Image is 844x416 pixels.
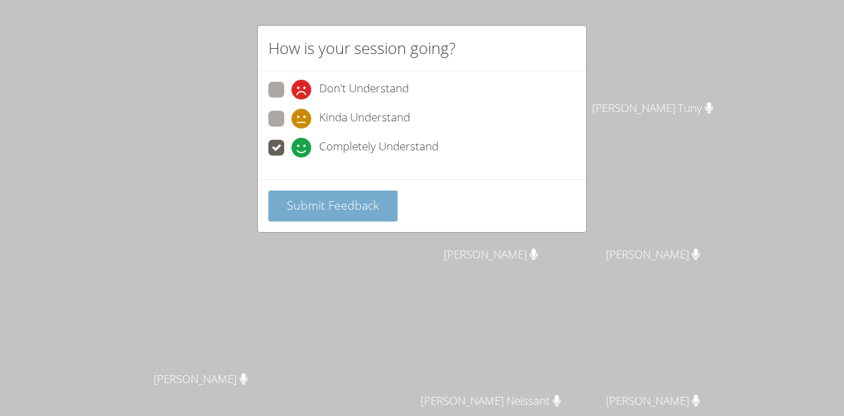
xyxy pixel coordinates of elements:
[319,138,438,158] span: Completely Understand
[268,191,398,222] button: Submit Feedback
[268,36,456,60] h2: How is your session going?
[319,80,409,100] span: Don't Understand
[287,197,379,213] span: Submit Feedback
[319,109,410,129] span: Kinda Understand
